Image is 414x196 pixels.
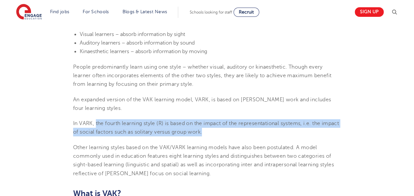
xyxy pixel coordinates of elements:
span: An expanded version of the VAK learning model, VARK, is based on [PERSON_NAME] work and includes ... [73,97,331,111]
span: Other learning styles based on the VAK/VARK learning models have also been postulated. A model co... [73,145,334,177]
span: Recruit [239,10,254,15]
a: Find jobs [50,9,69,14]
span: Schools looking for staff [190,10,232,15]
a: Sign up [355,7,384,17]
img: Engage Education [16,4,42,20]
a: For Schools [83,9,109,14]
span: Auditory learners – absorb information by sound [80,40,195,46]
span: People predominantly learn using one style – whether visual, auditory or kinaesthetic. Though eve... [73,64,331,87]
span: Kinaesthetic learners – absorb information by moving [80,49,207,54]
a: Recruit [234,8,259,17]
span: In VARK, the fourth learning style (R) is based on the impact of the representational systems, i.... [73,120,339,135]
a: Blogs & Latest News [123,9,167,14]
span: Visual learners – absorb information by sight [80,31,185,37]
